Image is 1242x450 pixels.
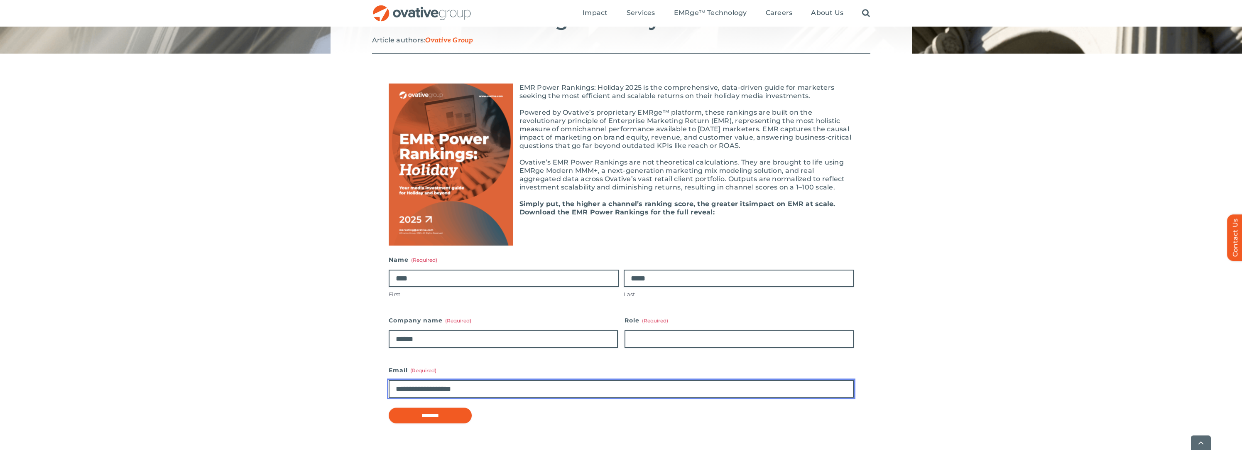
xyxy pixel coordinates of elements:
label: Email [389,364,854,376]
a: Impact [583,9,608,18]
a: Search [862,9,870,18]
span: EMRge™ Technology [674,9,747,17]
label: Company name [389,315,618,326]
b: impact on EMR at scale. Download the EMR Power Rankings for the full reveal: [519,200,835,216]
a: About Us [811,9,843,18]
a: Careers [766,9,793,18]
a: OG_Full_horizontal_RGB [372,4,472,12]
h2: EMR Power Rankings: Holiday 2025 [372,9,870,30]
p: Article authors: [372,36,870,45]
span: Services [627,9,655,17]
label: Role [625,315,854,326]
span: Ovative Group [425,37,473,44]
a: EMRge™ Technology [674,9,747,18]
legend: Name [389,254,437,266]
span: About Us [811,9,843,17]
p: Ovative’s EMR Power Rankings are not theoretical calculations. They are brought to life using EMR... [389,158,854,192]
span: (Required) [411,257,437,263]
p: EMR Power Rankings: Holiday 2025 is the comprehensive, data-driven guide for marketers seeking th... [389,84,854,100]
span: (Required) [445,317,471,324]
span: Careers [766,9,793,17]
label: Last [624,290,854,298]
span: Impact [583,9,608,17]
b: Simply put, the higher a channel’s ranking score, the greater its [519,200,750,208]
a: Services [627,9,655,18]
p: Powered by Ovative’s proprietary EMRge™ platform, these rankings are built on the revolutionary p... [389,108,854,150]
label: First [389,290,619,298]
span: (Required) [642,317,668,324]
span: (Required) [410,367,436,374]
